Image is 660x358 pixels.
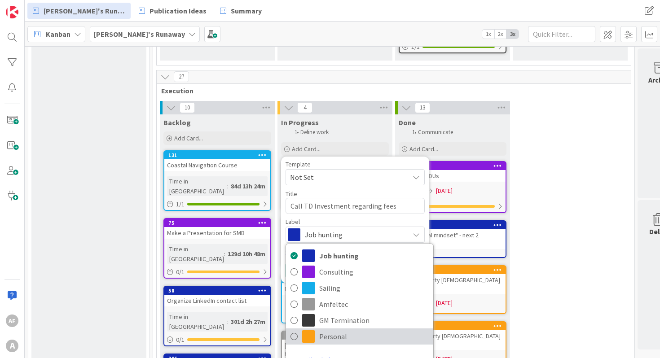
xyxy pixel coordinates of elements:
div: "The digital mindset" - next 2 chapters [400,229,506,249]
input: Quick Filter... [528,26,595,42]
div: 58 [168,288,270,294]
a: 201Birthday Party [DEMOGRAPHIC_DATA] 7Not Set[DATE] [399,265,506,314]
div: 201 [404,267,506,273]
div: 1/1 [164,199,270,210]
div: 1/1 [400,41,506,52]
div: 200 [404,323,506,329]
span: : [227,317,229,327]
span: Job hunting [305,228,405,241]
div: 207Draft plan for Sailing trip [282,275,388,295]
a: [PERSON_NAME]'s Runaway [27,3,131,19]
div: AF [6,314,18,327]
span: Summary [231,5,262,16]
a: 131Coastal Navigation CourseTime in [GEOGRAPHIC_DATA]:84d 13h 24m1/1 [163,150,271,211]
span: Backlog [163,118,191,127]
li: Define work [292,129,387,136]
div: Birthday party [DEMOGRAPHIC_DATA] 6 [400,330,506,350]
span: 0 / 1 [176,267,185,277]
span: Label [286,218,300,225]
div: 84d 13h 24m [229,181,268,191]
a: Consulting [286,264,433,280]
div: 201 [400,266,506,274]
span: Publication Ideas [150,5,207,16]
span: : [227,181,229,191]
span: 10 [180,102,195,113]
span: 4 [297,102,312,113]
div: 131 [168,152,270,158]
div: 203 [404,163,506,169]
div: 195 [404,222,506,228]
a: Amfeltec [286,296,433,312]
div: 0/1 [164,266,270,278]
span: 1x [482,30,494,39]
span: Personal [319,330,429,343]
span: [DATE] [436,186,453,196]
span: Add Card... [174,134,203,142]
div: Make a Presentation for SMB [164,227,270,239]
a: Summary [215,3,267,19]
div: 200 [400,322,506,330]
div: Coastal Navigation Course [164,159,270,171]
div: Time in [GEOGRAPHIC_DATA] [167,176,227,196]
span: Job hunting [319,249,429,262]
div: 200Birthday party [DEMOGRAPHIC_DATA] 6 [400,322,506,350]
div: 0/1 [400,201,506,212]
span: [DATE] [436,298,453,308]
div: Time in [GEOGRAPHIC_DATA] [167,312,227,332]
span: Kanban [46,29,70,39]
span: Sailing [319,281,429,295]
span: 3x [506,30,519,39]
a: Sailing [286,280,433,296]
div: 195"The digital mindset" - next 2 chapters [400,221,506,249]
a: Personal [286,328,433,345]
span: GM Termination [319,314,429,327]
li: Communicate [409,129,505,136]
span: Consulting [319,265,429,279]
div: 203Add PMI PDUs [400,162,506,182]
div: 0/1 [164,334,270,345]
div: Time in [GEOGRAPHIC_DATA] [167,244,224,264]
span: : [224,249,225,259]
a: 195"The digital mindset" - next 2 chapters [399,220,506,258]
div: A [6,340,18,352]
span: Done [399,118,416,127]
span: 1 / 1 [176,200,185,209]
a: 75Make a Presentation for SMBTime in [GEOGRAPHIC_DATA]:129d 10h 48m0/1 [163,218,271,279]
span: Add Card... [292,145,321,153]
div: 301d 2h 27m [229,317,268,327]
div: 75Make a Presentation for SMB [164,219,270,239]
a: GM Termination [286,312,433,328]
div: 75 [168,220,270,226]
span: [PERSON_NAME]'s Runaway [44,5,125,16]
a: 58Organize LinkedIn contact listTime in [GEOGRAPHIC_DATA]:301d 2h 27m0/1 [163,286,271,346]
div: Add PMI PDUs [400,170,506,182]
span: Amfeltec [319,297,429,311]
div: Draft plan for Sailing trip [282,283,388,295]
span: Add Card... [409,145,438,153]
span: Execution [161,86,620,95]
div: 75 [164,219,270,227]
a: Publication Ideas [133,3,212,19]
label: Title [286,190,297,198]
div: 58 [164,287,270,295]
span: 2x [494,30,506,39]
span: 13 [415,102,430,113]
div: Birthday Party [DEMOGRAPHIC_DATA] 7 [400,274,506,294]
div: Organize LinkedIn contact list [164,295,270,306]
div: 131 [164,151,270,159]
div: 203 [400,162,506,170]
a: 203Add PMI PDUsNot Set[DATE]0/1 [399,161,506,213]
div: 131Coastal Navigation Course [164,151,270,171]
div: 129d 10h 48m [225,249,268,259]
span: Template [286,161,311,167]
div: 201Birthday Party [DEMOGRAPHIC_DATA] 7 [400,266,506,294]
b: [PERSON_NAME]'s Runaway [94,30,185,39]
div: Time in [GEOGRAPHIC_DATA] [285,300,351,320]
div: 58Organize LinkedIn contact list [164,287,270,306]
span: Not Set [290,171,402,183]
span: In Progress [281,118,319,127]
span: 27 [174,71,189,82]
div: 195 [400,221,506,229]
textarea: Call TD Investment regarding fees [286,198,425,214]
div: 48 [282,332,388,340]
